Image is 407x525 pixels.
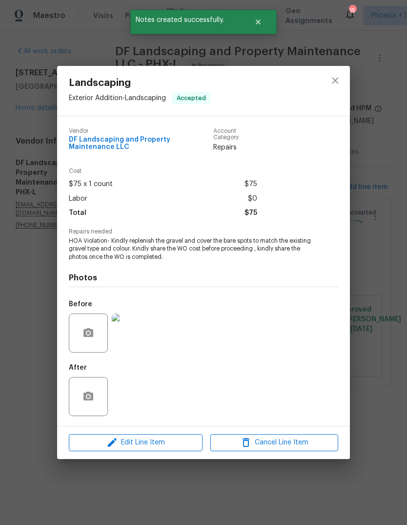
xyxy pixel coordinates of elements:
[173,93,210,103] span: Accepted
[69,136,213,151] span: DF Landscaping and Property Maintenance LLC
[69,364,87,371] h5: After
[213,128,257,141] span: Account Category
[242,12,274,32] button: Close
[210,434,338,451] button: Cancel Line Item
[69,237,311,261] span: HOA Violation- Kindly replenish the gravel and cover the bare spots to match the existing gravel ...
[324,69,347,92] button: close
[130,10,242,30] span: Notes created successfully.
[69,128,213,134] span: Vendor
[69,192,87,206] span: Labor
[69,95,166,102] span: Exterior Addition - Landscaping
[248,192,257,206] span: $0
[69,206,86,220] span: Total
[69,229,338,235] span: Repairs needed
[244,206,257,220] span: $75
[213,143,257,152] span: Repairs
[69,273,338,283] h4: Photos
[349,6,356,16] div: 15
[213,437,335,449] span: Cancel Line Item
[72,437,200,449] span: Edit Line Item
[69,301,92,308] h5: Before
[69,434,203,451] button: Edit Line Item
[69,78,211,88] span: Landscaping
[69,177,113,191] span: $75 x 1 count
[69,168,257,174] span: Cost
[244,177,257,191] span: $75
